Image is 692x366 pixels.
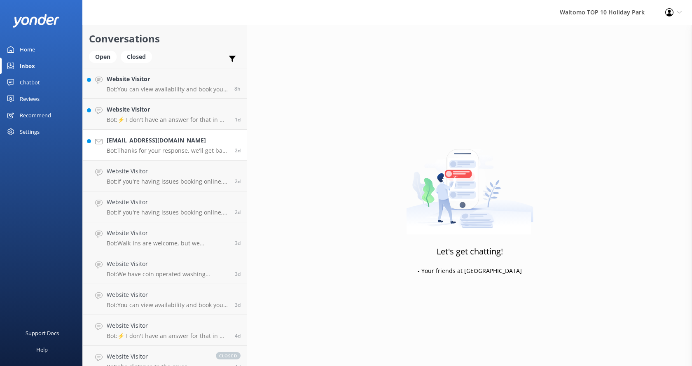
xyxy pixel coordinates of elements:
h4: [EMAIL_ADDRESS][DOMAIN_NAME] [107,136,229,145]
span: Oct 15 2025 08:16am (UTC +13:00) Pacific/Auckland [234,85,241,92]
div: Recommend [20,107,51,124]
a: Website VisitorBot:⚡ I don't have an answer for that in my knowledge base. Please try and rephras... [83,315,247,346]
h2: Conversations [89,31,241,47]
div: Inbox [20,58,35,74]
p: Bot: You can view availability and book your Top 10 Holiday stay on our website at [URL][DOMAIN_N... [107,301,229,309]
p: Bot: If you're having issues booking online, please contact [EMAIL_ADDRESS][DOMAIN_NAME] for assi... [107,209,229,216]
p: Bot: Thanks for your response, we'll get back to you as soon as we can during opening hours. [107,147,229,154]
p: - Your friends at [GEOGRAPHIC_DATA] [418,266,522,275]
p: Bot: You can view availability and book your Top 10 Holiday stay on our website at [URL][DOMAIN_N... [107,86,228,93]
a: Website VisitorBot:You can view availability and book your Top 10 Holiday stay on our website at ... [83,68,247,99]
a: Website VisitorBot:If you're having issues booking online, please contact [EMAIL_ADDRESS][DOMAIN_... [83,191,247,222]
div: Help [36,341,48,358]
div: Support Docs [26,325,59,341]
h4: Website Visitor [107,228,229,238]
a: Website VisitorBot:If you're having issues booking online, please contact [EMAIL_ADDRESS][DOMAIN_... [83,161,247,191]
span: Oct 12 2025 08:43am (UTC +13:00) Pacific/Auckland [235,270,241,277]
h4: Website Visitor [107,75,228,84]
div: Chatbot [20,74,40,91]
h4: Website Visitor [107,321,229,330]
a: [EMAIL_ADDRESS][DOMAIN_NAME]Bot:Thanks for your response, we'll get back to you as soon as we can... [83,130,247,161]
span: Oct 11 2025 09:35am (UTC +13:00) Pacific/Auckland [235,332,241,339]
a: Website VisitorBot:Walk-ins are welcome, but we recommend making a booking to avoid disappointmen... [83,222,247,253]
h3: Let's get chatting! [437,245,503,258]
span: Oct 12 2025 04:14pm (UTC +13:00) Pacific/Auckland [235,240,241,247]
h4: Website Visitor [107,290,229,299]
p: Bot: If you're having issues booking online, please contact [EMAIL_ADDRESS][DOMAIN_NAME] for assi... [107,178,229,185]
h4: Website Visitor [107,198,229,207]
a: Website VisitorBot:⚡ I don't have an answer for that in my knowledge base. Please try and rephras... [83,99,247,130]
p: Bot: ⚡ I don't have an answer for that in my knowledge base. Please try and rephrase your questio... [107,332,229,340]
p: Bot: ⚡ I don't have an answer for that in my knowledge base. Please try and rephrase your questio... [107,116,229,124]
img: yonder-white-logo.png [12,14,60,28]
img: artwork of a man stealing a conversation from at giant smartphone [406,132,533,235]
div: Closed [121,51,152,63]
span: Oct 13 2025 09:19pm (UTC +13:00) Pacific/Auckland [235,116,241,123]
h4: Website Visitor [107,167,229,176]
div: Open [89,51,117,63]
span: Oct 13 2025 01:01pm (UTC +13:00) Pacific/Auckland [235,147,241,154]
span: Oct 13 2025 08:29am (UTC +13:00) Pacific/Auckland [235,178,241,185]
div: Settings [20,124,40,140]
a: Closed [121,52,156,61]
h4: Website Visitor [107,259,229,268]
h4: Website Visitor [107,105,229,114]
a: Website VisitorBot:We have coin operated washing machines and dryers for guest use. Laundry is $4... [83,253,247,284]
a: Website VisitorBot:You can view availability and book your Top 10 Holiday stay on our website at ... [83,284,247,315]
div: Reviews [20,91,40,107]
span: closed [216,352,241,359]
div: Home [20,41,35,58]
p: Bot: Walk-ins are welcome, but we recommend making a booking to avoid disappointment. You can vie... [107,240,229,247]
a: Open [89,52,121,61]
h4: Website Visitor [107,352,208,361]
span: Oct 13 2025 08:24am (UTC +13:00) Pacific/Auckland [235,209,241,216]
p: Bot: We have coin operated washing machines and dryers for guest use. Laundry is $4 per wash and ... [107,270,229,278]
span: Oct 11 2025 08:35pm (UTC +13:00) Pacific/Auckland [235,301,241,308]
